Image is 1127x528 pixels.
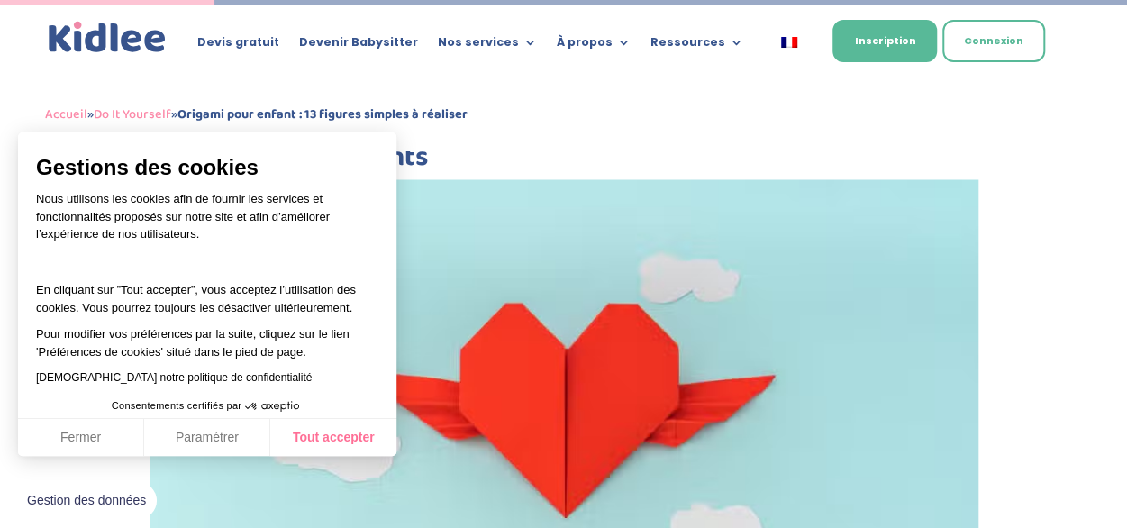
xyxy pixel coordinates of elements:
a: Accueil [45,104,87,125]
a: Ressources [650,36,743,56]
a: Nos services [438,36,537,56]
button: Fermer [18,419,144,457]
span: Gestion des données [27,493,146,509]
span: Gestions des cookies [36,154,378,181]
a: Kidlee Logo [45,18,169,57]
button: Consentements certifiés par [103,395,312,418]
span: » » [45,104,468,125]
a: Devis gratuit [197,36,279,56]
span: Consentements certifiés par [112,401,241,411]
img: Français [781,37,797,48]
strong: Origami pour enfant : 13 figures simples à réaliser [177,104,468,125]
p: En cliquant sur ”Tout accepter”, vous acceptez l’utilisation des cookies. Vous pourrez toujours l... [36,264,378,317]
a: Connexion [942,20,1045,62]
a: [DEMOGRAPHIC_DATA] notre politique de confidentialité [36,371,312,384]
svg: Axeptio [245,379,299,433]
a: Inscription [832,20,937,62]
button: Tout accepter [270,419,396,457]
button: Paramétrer [144,419,270,457]
a: Devenir Babysitter [299,36,418,56]
p: Pour modifier vos préférences par la suite, cliquez sur le lien 'Préférences de cookies' situé da... [36,325,378,360]
button: Fermer le widget sans consentement [16,482,157,520]
p: Nous utilisons les cookies afin de fournir les services et fonctionnalités proposés sur notre sit... [36,190,378,255]
img: logo_kidlee_bleu [45,18,169,57]
h2: L’origami et les enfants [150,143,978,179]
a: À propos [557,36,631,56]
a: Do It Yourself [94,104,171,125]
